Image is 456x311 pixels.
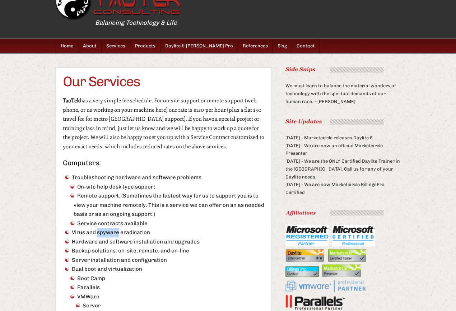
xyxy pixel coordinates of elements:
li: Server [74,301,264,311]
li: Hardware and software installation and upgrades [63,237,264,247]
img: Microsoft Certified Professional [332,225,375,246]
li: Troubleshooting hardware and software problems [63,173,264,228]
h3: Computers: [63,159,264,166]
li: Server installation and configuration [63,256,264,265]
a: Blog [273,39,292,53]
img: TT1_header_sidesnips [285,67,383,73]
div: We must learn to balance the material wonders of technology with the spiritual demands of our hum... [285,67,400,105]
img: Microsoft Registered Partner [285,225,329,246]
h1: Our Services [63,75,264,88]
li: Parallels [68,283,264,292]
a: Contact [292,39,320,53]
a: Products [130,39,160,53]
strong: TaoTek [63,97,80,104]
a: About [78,39,102,53]
a: Daylite & [PERSON_NAME] Pro [160,39,238,53]
img: Parallels Professional Partner [285,295,345,311]
li: Virus and spyware eradication [63,228,264,237]
img: BillingsPro Certified [285,266,319,277]
img: VMWare Professional Partner [285,279,366,292]
li: Backup solutions: on-site, remote, and on-line [63,246,264,256]
a: Home [56,39,78,53]
div: [DATE] - Marketcircle releases Daylite 6 [DATE] - We are now an official Marketcircle Presenter [... [285,119,400,196]
li: On-site help desk type support [68,182,264,192]
img: TT1_header_siteupdates [285,119,383,125]
img: TT1_header_affiliations [285,210,383,215]
li: Boot Camp [68,274,264,283]
a: References [238,39,273,53]
li: Remote support. (Sometimes the fastest way for us to support you is to view your machine remotely... [68,191,264,219]
p: Balancing Technology & Life [95,18,440,28]
li: Service contracts available [68,219,264,228]
a: Services [102,39,130,53]
img: Marketcircle Certified Trainer [327,249,366,262]
img: Marketcircle Presenter [322,264,361,277]
img: Daylite Elite Partner [285,249,324,262]
p: has a very simple fee schedule. For on-site support or remote support (web, phone, or us working ... [63,96,264,151]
